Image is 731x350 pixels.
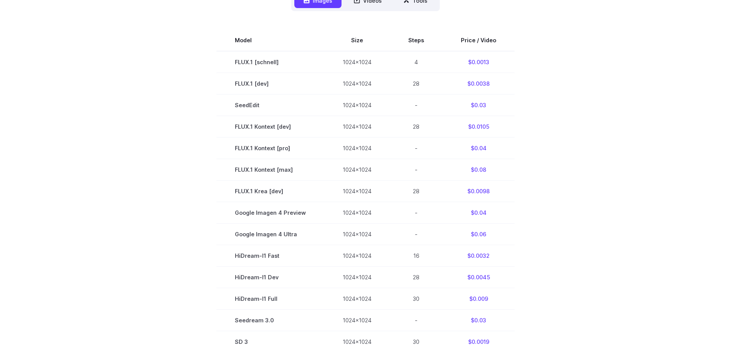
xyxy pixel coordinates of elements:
td: - [390,310,442,331]
td: - [390,224,442,245]
td: - [390,94,442,116]
td: 28 [390,116,442,137]
td: 1024x1024 [324,288,390,310]
td: Google Imagen 4 Preview [216,202,324,224]
td: 30 [390,288,442,310]
td: Seedream 3.0 [216,310,324,331]
td: 28 [390,73,442,94]
td: $0.08 [442,159,515,181]
td: - [390,202,442,224]
td: 1024x1024 [324,224,390,245]
td: $0.06 [442,224,515,245]
td: FLUX.1 Krea [dev] [216,181,324,202]
td: 1024x1024 [324,202,390,224]
td: 1024x1024 [324,137,390,159]
td: 1024x1024 [324,310,390,331]
td: - [390,159,442,181]
td: FLUX.1 Kontext [max] [216,159,324,181]
td: 1024x1024 [324,51,390,73]
td: FLUX.1 Kontext [dev] [216,116,324,137]
td: 1024x1024 [324,245,390,267]
td: 4 [390,51,442,73]
td: Google Imagen 4 Ultra [216,224,324,245]
td: HiDream-I1 Full [216,288,324,310]
td: $0.04 [442,202,515,224]
th: Steps [390,30,442,51]
td: 1024x1024 [324,159,390,181]
td: $0.0098 [442,181,515,202]
th: Model [216,30,324,51]
td: FLUX.1 [dev] [216,73,324,94]
td: $0.0105 [442,116,515,137]
td: 1024x1024 [324,181,390,202]
td: $0.03 [442,310,515,331]
td: 16 [390,245,442,267]
td: FLUX.1 Kontext [pro] [216,137,324,159]
td: $0.04 [442,137,515,159]
td: FLUX.1 [schnell] [216,51,324,73]
td: $0.0032 [442,245,515,267]
td: SeedEdit [216,94,324,116]
td: 1024x1024 [324,267,390,288]
td: 1024x1024 [324,73,390,94]
td: 28 [390,267,442,288]
th: Price / Video [442,30,515,51]
td: $0.03 [442,94,515,116]
td: $0.0045 [442,267,515,288]
td: 1024x1024 [324,94,390,116]
th: Size [324,30,390,51]
td: HiDream-I1 Dev [216,267,324,288]
td: $0.0013 [442,51,515,73]
td: HiDream-I1 Fast [216,245,324,267]
td: 28 [390,181,442,202]
td: 1024x1024 [324,116,390,137]
td: $0.009 [442,288,515,310]
td: - [390,137,442,159]
td: $0.0038 [442,73,515,94]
